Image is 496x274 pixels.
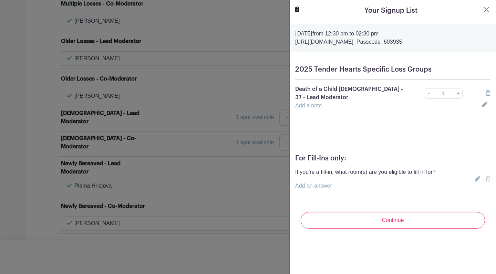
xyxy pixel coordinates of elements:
[295,183,332,189] a: Add an answer
[295,65,490,74] h5: 2025 Tender Hearts Specific Loss Groups
[301,212,485,229] input: Continue
[295,31,312,36] strong: [DATE]
[295,38,490,46] p: [URL][DOMAIN_NAME] Passcode 603935
[364,6,417,16] h5: Your Signup List
[295,85,406,102] p: Death of a Child [DEMOGRAPHIC_DATA] - 37 - Lead Moderator
[482,6,490,14] button: Close
[425,88,432,99] a: -
[454,88,463,99] a: +
[295,168,436,176] p: If you're a fill-in, what room(s) are you eligible to fill in for?
[295,30,490,38] p: from 12:30 pm to 02:30 pm
[295,154,490,162] h5: For Fill-Ins only:
[295,103,322,108] a: Add a note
